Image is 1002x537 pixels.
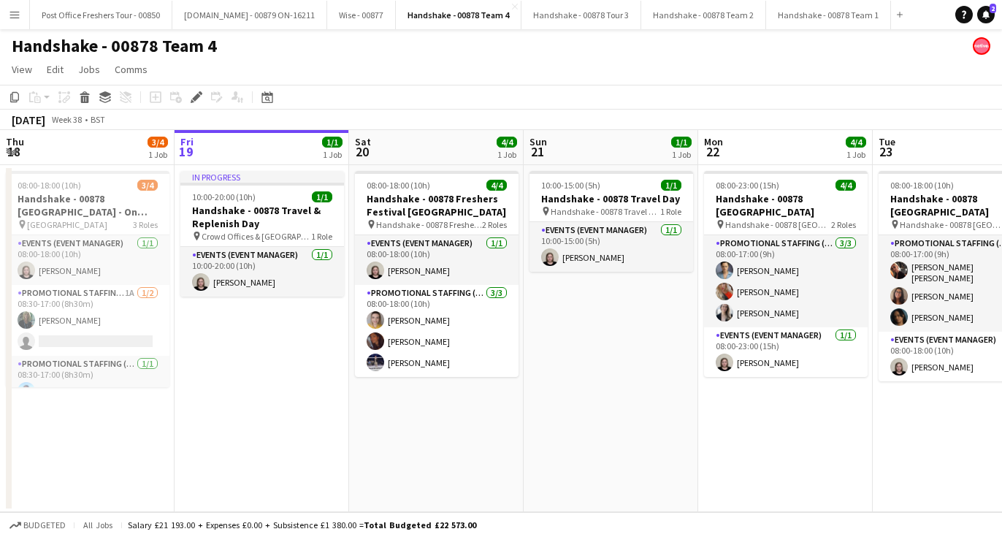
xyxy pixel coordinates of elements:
[180,204,344,230] h3: Handshake - 00878 Travel & Replenish Day
[148,149,167,160] div: 1 Job
[115,63,148,76] span: Comms
[355,285,519,377] app-card-role: Promotional Staffing (Brand Ambassadors)3/308:00-18:00 (10h)[PERSON_NAME][PERSON_NAME][PERSON_NAME]
[704,327,868,377] app-card-role: Events (Event Manager)1/108:00-23:00 (15h)[PERSON_NAME]
[766,1,891,29] button: Handshake - 00878 Team 1
[6,171,169,387] app-job-card: 08:00-18:00 (10h)3/4Handshake - 00878 [GEOGRAPHIC_DATA] - On Site Day [GEOGRAPHIC_DATA]3 RolesEve...
[641,1,766,29] button: Handshake - 00878 Team 2
[6,356,169,405] app-card-role: Promotional Staffing (Brand Ambassadors)1/108:30-17:00 (8h30m)[PERSON_NAME]
[661,180,681,191] span: 1/1
[367,180,430,191] span: 08:00-18:00 (10h)
[704,235,868,327] app-card-role: Promotional Staffing (Brand Ambassadors)3/308:00-17:00 (9h)[PERSON_NAME][PERSON_NAME][PERSON_NAME]
[91,114,105,125] div: BST
[364,519,476,530] span: Total Budgeted £22 573.00
[890,180,954,191] span: 08:00-18:00 (10h)
[323,149,342,160] div: 1 Job
[529,171,693,272] app-job-card: 10:00-15:00 (5h)1/1Handshake - 00878 Travel Day Handshake - 00878 Travel Day1 RoleEvents (Event M...
[376,219,482,230] span: Handshake - 00878 Freshers Festival [GEOGRAPHIC_DATA]
[48,114,85,125] span: Week 38
[6,60,38,79] a: View
[396,1,521,29] button: Handshake - 00878 Team 4
[133,219,158,230] span: 3 Roles
[529,135,547,148] span: Sun
[178,143,194,160] span: 19
[879,135,895,148] span: Tue
[192,191,256,202] span: 10:00-20:00 (10h)
[716,180,779,191] span: 08:00-23:00 (15h)
[128,519,476,530] div: Salary £21 193.00 + Expenses £0.00 + Subsistence £1 380.00 =
[327,1,396,29] button: Wise - 00877
[7,517,68,533] button: Budgeted
[973,37,990,55] app-user-avatar: native Staffing
[497,149,516,160] div: 1 Job
[180,135,194,148] span: Fri
[41,60,69,79] a: Edit
[846,137,866,148] span: 4/4
[355,192,519,218] h3: Handshake - 00878 Freshers Festival [GEOGRAPHIC_DATA]
[180,247,344,297] app-card-role: Events (Event Manager)1/110:00-20:00 (10h)[PERSON_NAME]
[6,235,169,285] app-card-role: Events (Event Manager)1/108:00-18:00 (10h)[PERSON_NAME]
[47,63,64,76] span: Edit
[6,192,169,218] h3: Handshake - 00878 [GEOGRAPHIC_DATA] - On Site Day
[541,180,600,191] span: 10:00-15:00 (5h)
[6,135,24,148] span: Thu
[312,191,332,202] span: 1/1
[990,4,996,13] span: 2
[704,171,868,377] app-job-card: 08:00-23:00 (15h)4/4Handshake - 00878 [GEOGRAPHIC_DATA] Handshake - 00878 [GEOGRAPHIC_DATA]2 Role...
[148,137,168,148] span: 3/4
[6,285,169,356] app-card-role: Promotional Staffing (Brand Ambassadors)1A1/208:30-17:00 (8h30m)[PERSON_NAME]
[18,180,81,191] span: 08:00-18:00 (10h)
[23,520,66,530] span: Budgeted
[527,143,547,160] span: 21
[12,35,217,57] h1: Handshake - 00878 Team 4
[725,219,831,230] span: Handshake - 00878 [GEOGRAPHIC_DATA]
[12,63,32,76] span: View
[497,137,517,148] span: 4/4
[486,180,507,191] span: 4/4
[137,180,158,191] span: 3/4
[311,231,332,242] span: 1 Role
[322,137,343,148] span: 1/1
[835,180,856,191] span: 4/4
[529,222,693,272] app-card-role: Events (Event Manager)1/110:00-15:00 (5h)[PERSON_NAME]
[482,219,507,230] span: 2 Roles
[180,171,344,183] div: In progress
[529,192,693,205] h3: Handshake - 00878 Travel Day
[78,63,100,76] span: Jobs
[704,192,868,218] h3: Handshake - 00878 [GEOGRAPHIC_DATA]
[109,60,153,79] a: Comms
[355,235,519,285] app-card-role: Events (Event Manager)1/108:00-18:00 (10h)[PERSON_NAME]
[4,143,24,160] span: 18
[355,135,371,148] span: Sat
[704,135,723,148] span: Mon
[671,137,692,148] span: 1/1
[977,6,995,23] a: 2
[672,149,691,160] div: 1 Job
[355,171,519,377] app-job-card: 08:00-18:00 (10h)4/4Handshake - 00878 Freshers Festival [GEOGRAPHIC_DATA] Handshake - 00878 Fresh...
[27,219,107,230] span: [GEOGRAPHIC_DATA]
[72,60,106,79] a: Jobs
[12,113,45,127] div: [DATE]
[180,171,344,297] app-job-card: In progress10:00-20:00 (10h)1/1Handshake - 00878 Travel & Replenish Day Crowd Offices & [GEOGRAPH...
[521,1,641,29] button: Handshake - 00878 Tour 3
[846,149,865,160] div: 1 Job
[876,143,895,160] span: 23
[831,219,856,230] span: 2 Roles
[702,143,723,160] span: 22
[353,143,371,160] span: 20
[202,231,311,242] span: Crowd Offices & [GEOGRAPHIC_DATA]
[172,1,327,29] button: [DOMAIN_NAME] - 00879 ON-16211
[551,206,660,217] span: Handshake - 00878 Travel Day
[80,519,115,530] span: All jobs
[30,1,172,29] button: Post Office Freshers Tour - 00850
[660,206,681,217] span: 1 Role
